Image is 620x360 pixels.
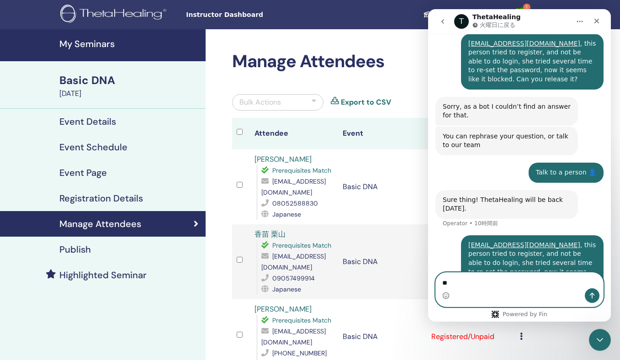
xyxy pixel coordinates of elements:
[428,9,611,322] iframe: Intercom live chat
[261,252,326,271] span: [EMAIL_ADDRESS][DOMAIN_NAME]
[60,5,170,25] img: logo.png
[254,154,312,164] a: [PERSON_NAME]
[272,241,331,249] span: Prerequisites Match
[59,116,116,127] h4: Event Details
[338,149,427,224] td: Basic DNA
[254,229,286,239] a: 香苗 栗山
[239,97,281,108] div: Bulk Actions
[272,349,327,357] span: [PHONE_NUMBER]
[59,193,143,204] h4: Registration Details
[59,167,107,178] h4: Event Page
[186,10,323,20] span: Instructor Dashboard
[272,316,331,324] span: Prerequisites Match
[261,177,326,196] span: [EMAIL_ADDRESS][DOMAIN_NAME]
[250,118,339,149] th: Attendee
[59,38,200,49] h4: My Seminars
[59,218,141,229] h4: Manage Attendees
[423,11,434,18] img: graduation-cap-white.svg
[54,73,206,99] a: Basic DNA[DATE]
[272,199,318,207] span: 08052588830
[427,118,515,149] th: Status
[254,304,312,314] a: [PERSON_NAME]
[513,7,528,22] img: default.jpg
[338,224,427,299] td: Basic DNA
[232,51,533,72] h2: Manage Attendees
[272,285,301,293] span: Japanese
[59,270,147,281] h4: Highlighted Seminar
[338,118,427,149] th: Event
[261,327,326,346] span: [EMAIL_ADDRESS][DOMAIN_NAME]
[272,274,315,282] span: 09057499914
[272,210,301,218] span: Japanese
[59,88,200,99] div: [DATE]
[59,244,91,255] h4: Publish
[59,73,200,88] div: Basic DNA
[272,166,331,175] span: Prerequisites Match
[523,4,530,11] span: 1
[589,329,611,351] iframe: Intercom live chat
[341,97,391,108] a: Export to CSV
[59,142,127,153] h4: Event Schedule
[416,6,506,23] a: Student Dashboard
